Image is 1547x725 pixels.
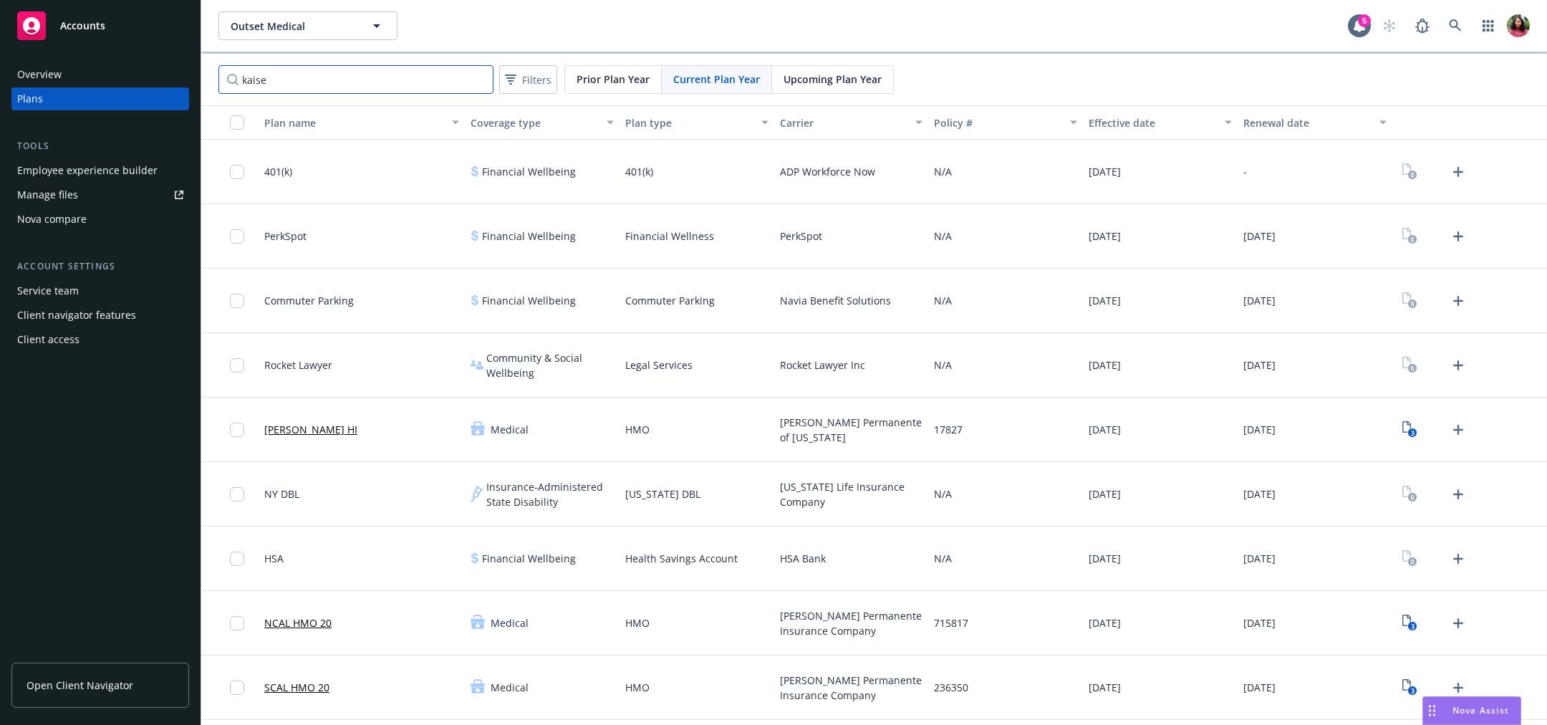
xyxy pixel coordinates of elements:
[1398,547,1421,570] a: View Plan Documents
[1089,229,1121,244] span: [DATE]
[1375,11,1404,40] a: Start snowing
[230,487,244,501] input: Toggle Row Selected
[11,279,189,302] a: Service team
[482,551,576,566] span: Financial Wellbeing
[1089,615,1121,630] span: [DATE]
[934,615,968,630] span: 715817
[780,415,923,445] span: [PERSON_NAME] Permanente of [US_STATE]
[1447,225,1470,248] a: Upload Plan Documents
[934,293,952,308] span: N/A
[934,680,968,695] span: 236350
[17,87,43,110] div: Plans
[625,357,693,373] span: Legal Services
[17,63,62,86] div: Overview
[1398,676,1421,699] a: View Plan Documents
[934,551,952,566] span: N/A
[1447,547,1470,570] a: Upload Plan Documents
[264,164,292,179] span: 401(k)
[934,486,952,501] span: N/A
[499,65,557,94] button: Filters
[625,615,650,630] span: HMO
[264,357,332,373] span: Rocket Lawyer
[784,72,882,87] span: Upcoming Plan Year
[264,229,307,244] span: PerkSpot
[928,105,1083,140] button: Policy #
[230,616,244,630] input: Toggle Row Selected
[11,6,189,46] a: Accounts
[934,115,1061,130] div: Policy #
[1243,115,1371,130] div: Renewal date
[17,183,78,206] div: Manage files
[264,615,332,630] a: NCAL HMO 20
[673,72,760,87] span: Current Plan Year
[264,680,329,695] a: SCAL HMO 20
[1447,676,1470,699] a: Upload Plan Documents
[625,422,650,437] span: HMO
[1089,551,1121,566] span: [DATE]
[780,673,923,703] span: [PERSON_NAME] Permanente Insurance Company
[1243,229,1276,244] span: [DATE]
[482,164,576,179] span: Financial Wellbeing
[1398,289,1421,312] a: View Plan Documents
[780,229,822,244] span: PerkSpot
[1089,422,1121,437] span: [DATE]
[264,422,357,437] a: [PERSON_NAME] HI
[934,229,952,244] span: N/A
[620,105,774,140] button: Plan type
[780,608,923,638] span: [PERSON_NAME] Permanente Insurance Company
[11,63,189,86] a: Overview
[230,165,244,179] input: Toggle Row Selected
[625,164,653,179] span: 401(k)
[1243,293,1276,308] span: [DATE]
[1243,164,1247,179] span: -
[17,159,158,182] div: Employee experience builder
[780,164,875,179] span: ADP Workforce Now
[17,279,79,302] div: Service team
[625,229,714,244] span: Financial Wellness
[1408,11,1437,40] a: Report a Bug
[1398,160,1421,183] a: View Plan Documents
[1089,357,1121,373] span: [DATE]
[780,479,923,509] span: [US_STATE] Life Insurance Company
[1243,357,1276,373] span: [DATE]
[1089,680,1121,695] span: [DATE]
[231,19,355,34] span: Outset Medical
[218,65,493,94] input: Search by name
[11,183,189,206] a: Manage files
[486,479,614,509] span: Insurance-Administered State Disability
[625,680,650,695] span: HMO
[1507,14,1530,37] img: photo
[1447,354,1470,377] a: Upload Plan Documents
[522,72,551,87] span: Filters
[577,72,650,87] span: Prior Plan Year
[1423,697,1441,724] div: Drag to move
[780,293,891,308] span: Navia Benefit Solutions
[259,105,465,140] button: Plan name
[1474,11,1503,40] a: Switch app
[11,208,189,231] a: Nova compare
[1089,115,1216,130] div: Effective date
[1422,696,1521,725] button: Nova Assist
[1089,486,1121,501] span: [DATE]
[1398,612,1421,635] a: View Plan Documents
[1089,164,1121,179] span: [DATE]
[491,680,529,695] span: Medical
[218,11,397,40] button: Outset Medical
[1398,225,1421,248] a: View Plan Documents
[1441,11,1470,40] a: Search
[1243,551,1276,566] span: [DATE]
[17,304,136,327] div: Client navigator features
[11,304,189,327] a: Client navigator features
[1410,428,1414,438] text: 3
[780,115,907,130] div: Carrier
[465,105,620,140] button: Coverage type
[230,294,244,308] input: Toggle Row Selected
[482,293,576,308] span: Financial Wellbeing
[482,229,576,244] span: Financial Wellbeing
[625,486,700,501] span: [US_STATE] DBL
[1358,14,1371,27] div: 5
[17,208,87,231] div: Nova compare
[11,139,189,153] div: Tools
[934,357,952,373] span: N/A
[1447,483,1470,506] a: Upload Plan Documents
